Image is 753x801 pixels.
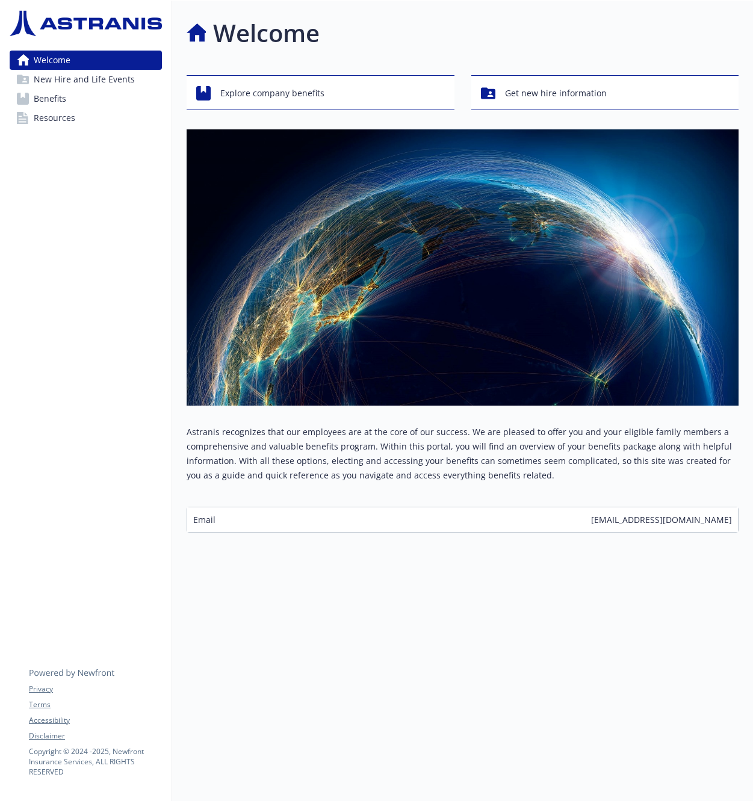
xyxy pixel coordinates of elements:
img: overview page banner [187,129,739,406]
a: Terms [29,699,161,710]
a: Benefits [10,89,162,108]
span: Email [193,513,215,526]
a: Disclaimer [29,731,161,741]
a: Privacy [29,684,161,694]
span: Resources [34,108,75,128]
p: Copyright © 2024 - 2025 , Newfront Insurance Services, ALL RIGHTS RESERVED [29,746,161,777]
button: Get new hire information [471,75,739,110]
a: Welcome [10,51,162,70]
p: Astranis recognizes that our employees are at the core of our success. We are pleased to offer yo... [187,425,739,483]
span: Welcome [34,51,70,70]
a: Accessibility [29,715,161,726]
a: Resources [10,108,162,128]
a: New Hire and Life Events [10,70,162,89]
span: Get new hire information [505,82,607,105]
button: Explore company benefits [187,75,454,110]
span: Benefits [34,89,66,108]
span: Explore company benefits [220,82,324,105]
span: [EMAIL_ADDRESS][DOMAIN_NAME] [591,513,732,526]
span: New Hire and Life Events [34,70,135,89]
h1: Welcome [213,15,320,51]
